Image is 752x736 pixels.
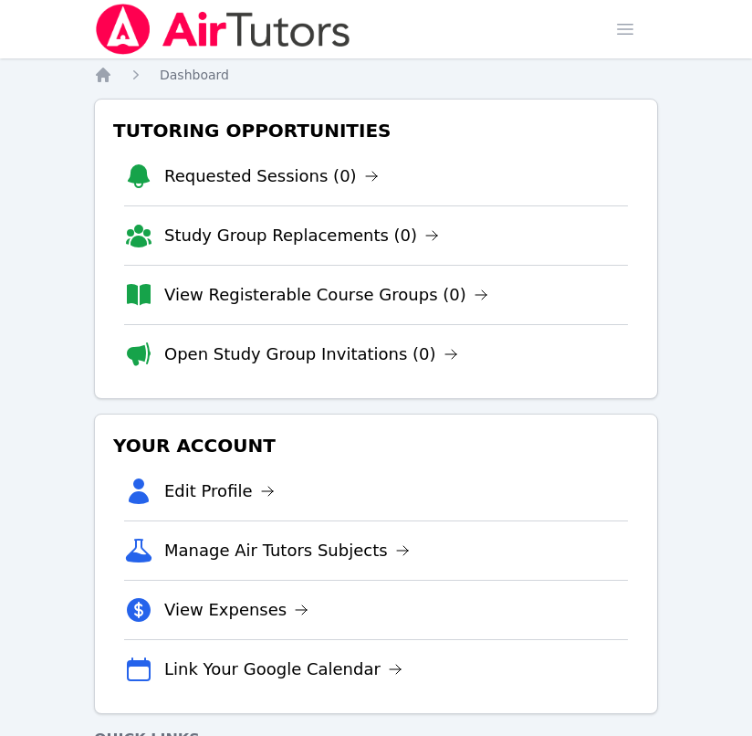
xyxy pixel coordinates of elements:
a: Requested Sessions (0) [164,163,379,189]
h3: Tutoring Opportunities [110,114,642,147]
a: View Expenses [164,597,308,623]
span: Dashboard [160,68,229,82]
a: View Registerable Course Groups (0) [164,282,488,308]
h3: Your Account [110,429,642,462]
a: Link Your Google Calendar [164,657,402,682]
a: Edit Profile [164,478,275,504]
img: Air Tutors [94,4,352,55]
a: Open Study Group Invitations (0) [164,342,458,367]
a: Study Group Replacements (0) [164,223,439,248]
a: Dashboard [160,66,229,84]
a: Manage Air Tutors Subjects [164,538,410,563]
nav: Breadcrumb [94,66,658,84]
